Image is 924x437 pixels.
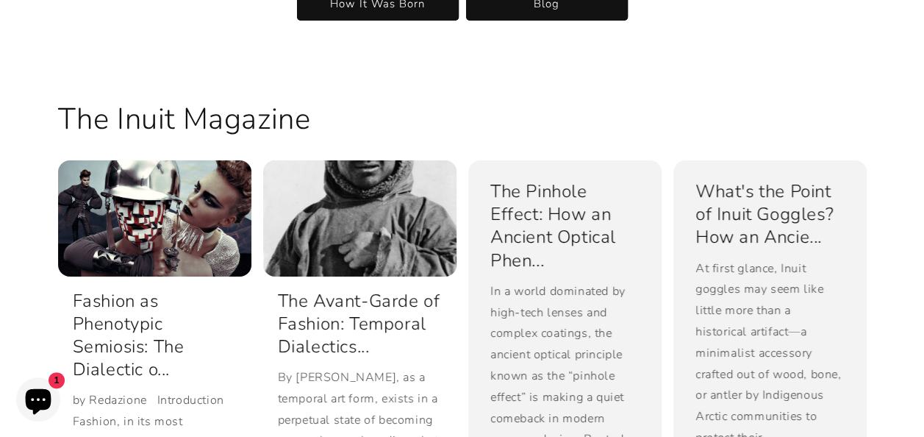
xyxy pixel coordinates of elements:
[73,290,237,382] a: Fashion as Phenotypic Semiosis: The Dialectic o...
[58,100,311,138] h2: The Inuit Magazine
[12,377,65,425] inbox-online-store-chat: Shopify online store chat
[490,180,640,272] a: The Pinhole Effect: How an Ancient Optical Phen...
[695,180,845,249] a: What's the Point of Inuit Goggles? How an Ancie...
[278,290,442,359] a: The Avant-Garde of Fashion: Temporal Dialectics...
